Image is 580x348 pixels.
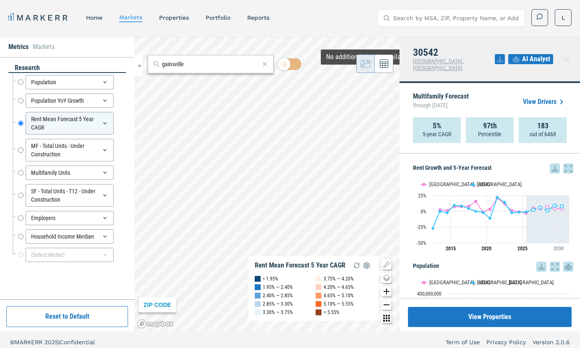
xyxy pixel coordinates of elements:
[517,210,521,214] path: Friday, 28 Jun, 20:00, -1.52. 30542.
[510,211,514,215] path: Wednesday, 28 Jun, 20:00, -2.77. 30542.
[26,211,114,225] div: Employers
[26,93,114,108] div: Population YoY Growth
[26,166,114,180] div: Multifamily Units
[408,307,572,327] button: View Properties
[263,283,293,291] div: 1.95% — 2.40%
[554,246,564,252] tspan: 2030
[15,339,44,345] span: MARKERR
[381,313,392,323] button: Other options map button
[517,246,528,252] tspan: 2025
[26,184,114,207] div: SF - Total Units - T12 - Under Construction
[421,279,461,286] button: Show Gainesville, GA
[522,54,550,64] span: AI Analyst
[362,260,372,270] img: Settings
[44,339,60,345] span: 2025 |
[431,226,435,230] path: Thursday, 28 Jun, 20:00, -27.19. 30542.
[470,279,491,286] button: Show 30542
[413,100,469,111] span: through [DATE]
[421,181,461,187] button: Show Gainesville, GA
[508,54,553,64] button: AI Analyst
[381,273,392,283] button: Change style map button
[525,210,528,213] path: Saturday, 28 Jun, 20:00, -1.26. 30542.
[138,297,176,312] div: ZIP CODE
[533,338,570,346] a: Version 2.0.6
[413,47,495,58] h4: 30542
[26,139,114,161] div: MF - Total Units - Under Construction
[446,246,456,252] tspan: 2015
[263,291,293,300] div: 2.40% — 2.85%
[26,248,114,262] div: (Select Metric)
[467,207,470,210] path: Wednesday, 28 Jun, 20:00, 4.34. 30542.
[555,9,572,26] button: L
[413,164,573,174] h5: Rent Growth and 5-Year Forecast
[393,10,519,26] input: Search by MSA, ZIP, Property Name, or Address
[417,291,442,297] text: 400,000,000
[460,204,463,208] path: Tuesday, 28 Jun, 20:00, 8.45. 30542.
[324,300,354,308] div: 5.10% — 5.55%
[489,216,492,220] path: Sunday, 28 Jun, 20:00, -11.29. 30542.
[134,37,400,331] canvas: Map
[162,60,259,69] input: Search by MSA or ZIP Code
[481,210,485,214] path: Friday, 28 Jun, 20:00, -1.87. 30542.
[537,122,549,130] strong: 183
[413,58,464,71] span: [GEOGRAPHIC_DATA], [GEOGRAPHIC_DATA]
[352,260,362,270] img: Reload Legend
[532,208,535,211] path: Sunday, 28 Jun, 20:00, 2.29. 30542.
[8,63,126,73] div: research
[381,260,392,270] button: Show/Hide Legend Map Button
[431,195,535,230] g: 30542, line 3 of 4 with 15 data points.
[263,308,293,317] div: 3.30% — 3.75%
[503,200,507,204] path: Tuesday, 28 Jun, 20:00, 14.06. 30542.
[539,206,542,209] path: Monday, 28 Jun, 20:00, 5.52. 30542.
[381,286,392,296] button: Zoom in map button
[486,338,526,346] a: Privacy Policy
[532,204,564,212] g: 30542, line 4 of 4 with 5 data points.
[324,283,354,291] div: 4.20% — 4.65%
[255,261,345,270] div: Rent Mean Forecast 5 Year CAGR
[159,14,189,21] a: properties
[26,112,114,135] div: Rent Mean Forecast 5 Year CAGR
[247,14,269,21] a: reports
[324,291,354,300] div: 4.65% — 5.10%
[413,174,573,257] svg: Interactive chart
[553,204,556,207] path: Thursday, 28 Jun, 20:00, 8.86. 30542.
[324,275,354,283] div: 3.75% — 4.20%
[453,203,456,207] path: Sunday, 28 Jun, 20:00, 9.45. 30542.
[137,319,174,329] a: Mapbox logo
[421,209,426,215] text: 0%
[509,279,554,286] text: [GEOGRAPHIC_DATA]
[263,300,293,308] div: 2.85% — 3.30%
[413,174,573,257] div: Rent Growth and 5-Year Forecast. Highcharts interactive chart.
[413,262,573,272] h5: Population
[26,229,114,244] div: Household Income Median
[530,130,556,138] p: out of 6468
[523,97,567,107] a: View Drivers
[560,205,564,208] path: Friday, 28 Jun, 20:00, 7.51. 30542.
[263,275,278,283] div: < 1.95%
[26,75,114,89] div: Population
[60,339,95,345] span: Confidential
[423,130,451,138] p: 5-year CAGR
[481,246,491,252] tspan: 2020
[433,122,442,130] strong: 5%
[474,200,478,203] path: Thursday, 28 Jun, 20:00, 15.5. Gainesville, GA.
[413,93,469,111] p: Multifamily Forecast
[478,130,502,138] p: Percentile
[546,209,549,212] path: Wednesday, 28 Jun, 20:00, 1.03. 30542.
[119,14,142,21] a: markets
[418,193,426,199] text: 25%
[33,42,55,52] li: Markets
[562,13,565,22] span: L
[10,339,15,345] span: ©
[206,14,230,21] a: Portfolio
[324,308,340,317] div: > 5.55%
[326,53,451,61] div: Map Tooltip Content
[8,12,69,23] a: MARKERR
[86,14,102,21] a: home
[417,240,426,246] text: -50%
[381,300,392,310] button: Zoom out map button
[439,210,442,213] path: Friday, 28 Jun, 20:00, -0.41. 30542.
[483,122,497,130] strong: 97th
[417,224,426,230] text: -25%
